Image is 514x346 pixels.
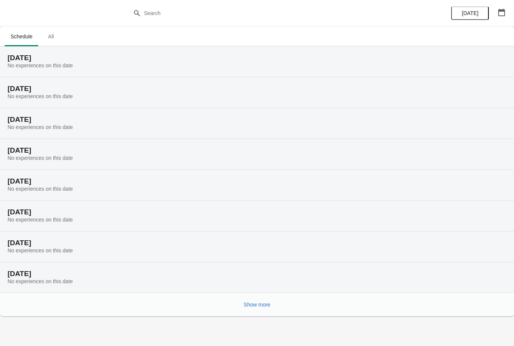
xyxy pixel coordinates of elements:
h2: [DATE] [8,178,506,185]
span: No experiences on this date [8,217,73,223]
h2: [DATE] [8,85,506,93]
span: No experiences on this date [8,247,73,253]
span: All [41,30,60,43]
span: Schedule [5,30,38,43]
button: Show more [241,298,274,311]
span: Show more [244,302,271,308]
h2: [DATE] [8,239,506,247]
h2: [DATE] [8,54,506,62]
span: No experiences on this date [8,93,73,99]
span: [DATE] [462,10,478,16]
span: No experiences on this date [8,278,73,284]
h2: [DATE] [8,270,506,278]
input: Search [144,6,386,20]
span: No experiences on this date [8,155,73,161]
h2: [DATE] [8,116,506,123]
span: No experiences on this date [8,186,73,192]
span: No experiences on this date [8,62,73,68]
h2: [DATE] [8,208,506,216]
button: [DATE] [451,6,489,20]
span: No experiences on this date [8,124,73,130]
h2: [DATE] [8,147,506,154]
